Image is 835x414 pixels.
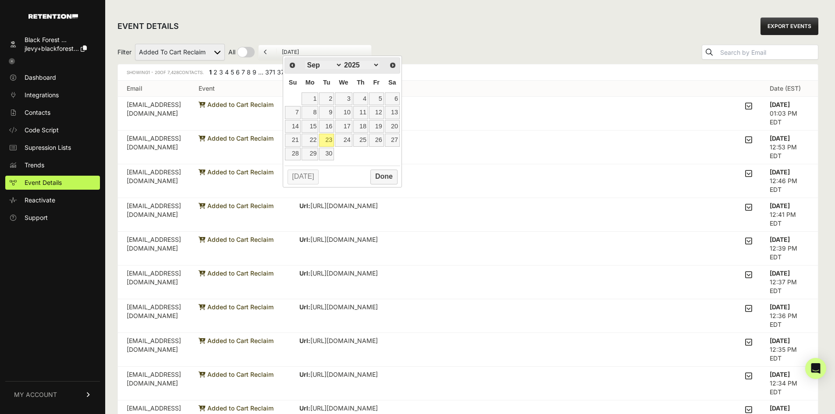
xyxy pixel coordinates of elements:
strong: [DATE] [770,134,790,142]
a: Page 7 [242,68,245,76]
span: 7,428 [167,70,179,75]
a: 2 [319,92,334,105]
td: 12:37 PM EDT [761,265,818,299]
th: Date (EST) [761,81,818,97]
button: Done [370,170,397,184]
strong: [DATE] [770,202,790,209]
span: Supression Lists [25,143,71,152]
a: 3 [335,92,352,105]
td: [EMAIL_ADDRESS][DOMAIN_NAME] [118,198,190,232]
strong: Url: [299,269,310,277]
h2: EVENT DETAILS [117,20,179,32]
a: 9 [319,106,334,119]
span: Dashboard [25,73,56,82]
em: Page 1 [209,68,212,76]
a: 26 [369,134,384,146]
td: 12:35 PM EDT [761,333,818,367]
th: Details [291,81,761,97]
a: 4 [353,92,368,105]
a: Trends [5,158,100,172]
td: 12:36 PM EDT [761,299,818,333]
a: 20 [385,120,400,133]
span: Next [389,62,396,69]
input: Search by Email [718,46,818,59]
span: Monday [306,79,315,86]
div: Showing of [127,68,204,77]
span: Thursday [357,79,365,86]
td: [EMAIL_ADDRESS][DOMAIN_NAME] [118,265,190,299]
strong: Url: [299,337,310,344]
a: 5 [369,92,384,105]
span: Added to Cart Reclaim [199,101,274,108]
span: Filter [117,48,131,57]
span: Trends [25,161,44,170]
span: Tuesday [323,79,330,86]
td: 01:03 PM EDT [761,97,818,131]
a: Support [5,211,100,225]
a: Contacts [5,106,100,120]
a: Page 9 [252,68,256,76]
a: 29 [302,148,319,160]
a: Next [386,59,399,71]
a: 15 [302,120,319,133]
strong: [DATE] [770,236,790,243]
th: Email [118,81,190,97]
a: Code Script [5,123,100,137]
span: MY ACCOUNT [14,390,57,399]
a: 30 [319,148,334,160]
a: 25 [353,134,368,146]
a: Reactivate [5,193,100,207]
a: 22 [302,134,319,146]
strong: [DATE] [770,371,790,378]
a: 6 [385,92,400,105]
td: 12:41 PM EDT [761,198,818,232]
p: [URL][DOMAIN_NAME] [299,370,659,379]
a: Page 3 [219,68,223,76]
span: Sunday [289,79,297,86]
td: 12:53 PM EDT [761,131,818,164]
p: [URL][DOMAIN_NAME] [299,303,663,311]
strong: Url: [299,404,310,412]
p: [URL][DOMAIN_NAME] [299,269,658,278]
a: Supression Lists [5,141,100,155]
span: Contacts. [166,70,204,75]
td: [EMAIL_ADDRESS][DOMAIN_NAME] [118,232,190,265]
img: Retention.com [28,14,78,19]
span: Prev [289,62,296,69]
span: Reactivate [25,196,55,205]
strong: [DATE] [770,269,790,277]
a: Prev [286,59,298,71]
span: Added to Cart Reclaim [199,236,274,243]
span: Added to Cart Reclaim [199,337,274,344]
a: 27 [385,134,400,146]
td: 12:46 PM EDT [761,164,818,198]
strong: [DATE] [770,303,790,311]
span: Added to Cart Reclaim [199,134,274,142]
span: Contacts [25,108,50,117]
p: [URL][DOMAIN_NAME] [299,404,663,413]
span: … [258,68,263,76]
p: [URL][DOMAIN_NAME] [299,235,664,244]
a: 12 [369,106,384,119]
a: 11 [353,106,368,119]
button: [DATE] [288,170,319,184]
span: Added to Cart Reclaim [199,404,274,412]
a: 24 [335,134,352,146]
a: 16 [319,120,334,133]
td: 12:34 PM EDT [761,367,818,400]
td: [EMAIL_ADDRESS][DOMAIN_NAME] [118,164,190,198]
a: 17 [335,120,352,133]
a: Page 5 [231,68,234,76]
td: [EMAIL_ADDRESS][DOMAIN_NAME] [118,367,190,400]
a: 13 [385,106,400,119]
span: jlevy+blackforest... [25,45,79,52]
a: 7 [285,106,300,119]
a: 14 [285,120,300,133]
td: [EMAIL_ADDRESS][DOMAIN_NAME] [118,333,190,367]
span: Added to Cart Reclaim [199,202,274,209]
div: Open Intercom Messenger [805,358,826,379]
a: Page 372 [277,68,288,76]
a: Integrations [5,88,100,102]
a: 1 [302,92,319,105]
a: MY ACCOUNT [5,381,100,408]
